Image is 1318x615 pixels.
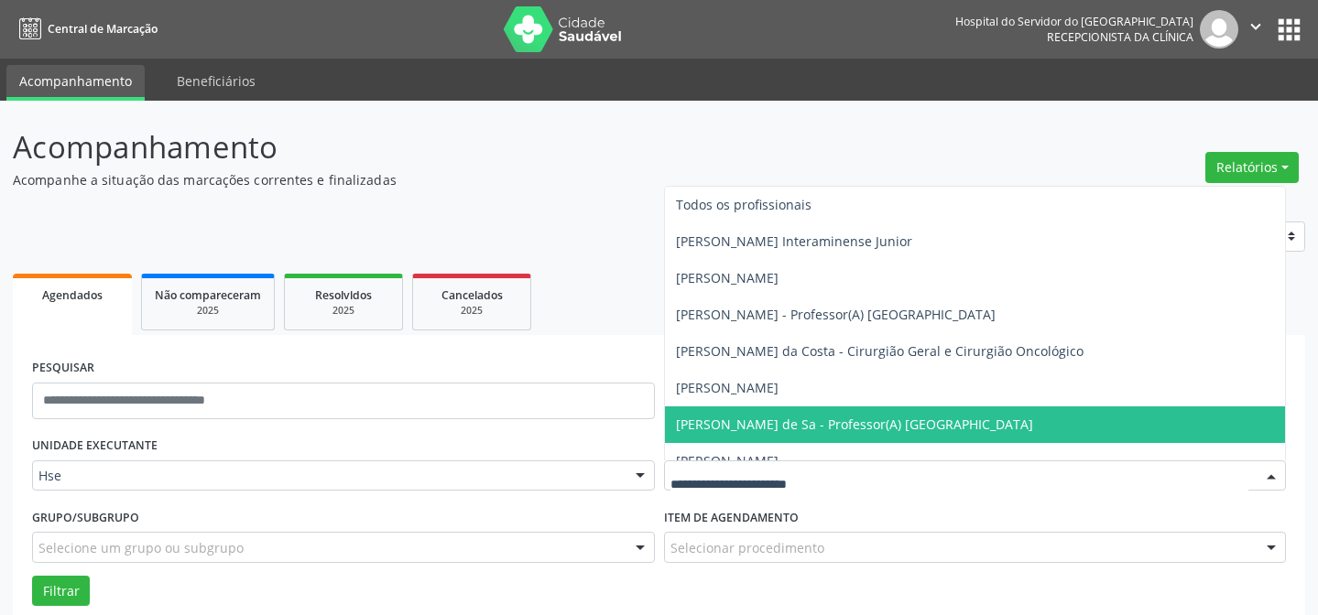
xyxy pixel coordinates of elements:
[48,21,158,37] span: Central de Marcação
[441,287,503,303] span: Cancelados
[664,503,799,532] label: Item de agendamento
[1200,10,1238,49] img: img
[676,306,996,323] span: [PERSON_NAME] - Professor(A) [GEOGRAPHIC_DATA]
[1246,16,1266,37] i: 
[6,65,145,101] a: Acompanhamento
[38,538,244,557] span: Selecione um grupo ou subgrupo
[676,196,811,213] span: Todos os profissionais
[32,576,90,607] button: Filtrar
[164,65,268,97] a: Beneficiários
[13,14,158,44] a: Central de Marcação
[32,354,94,383] label: PESQUISAR
[676,415,1033,433] span: [PERSON_NAME] de Sa - Professor(A) [GEOGRAPHIC_DATA]
[676,452,779,469] span: [PERSON_NAME]
[1273,14,1305,46] button: apps
[955,14,1193,29] div: Hospital do Servidor do [GEOGRAPHIC_DATA]
[676,379,779,396] span: [PERSON_NAME]
[32,432,158,460] label: UNIDADE EXECUTANTE
[13,124,918,170] p: Acompanhamento
[155,287,261,303] span: Não compareceram
[38,467,617,485] span: Hse
[13,170,918,189] p: Acompanhe a situação das marcações correntes e finalizadas
[426,304,517,318] div: 2025
[155,304,261,318] div: 2025
[1205,152,1299,183] button: Relatórios
[42,287,103,303] span: Agendados
[1238,10,1273,49] button: 
[315,287,372,303] span: Resolvidos
[676,342,1084,360] span: [PERSON_NAME] da Costa - Cirurgião Geral e Cirurgião Oncológico
[670,538,824,557] span: Selecionar procedimento
[1047,29,1193,45] span: Recepcionista da clínica
[298,304,389,318] div: 2025
[676,269,779,286] span: [PERSON_NAME]
[32,503,139,532] label: Grupo/Subgrupo
[676,232,912,250] span: [PERSON_NAME] Interaminense Junior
